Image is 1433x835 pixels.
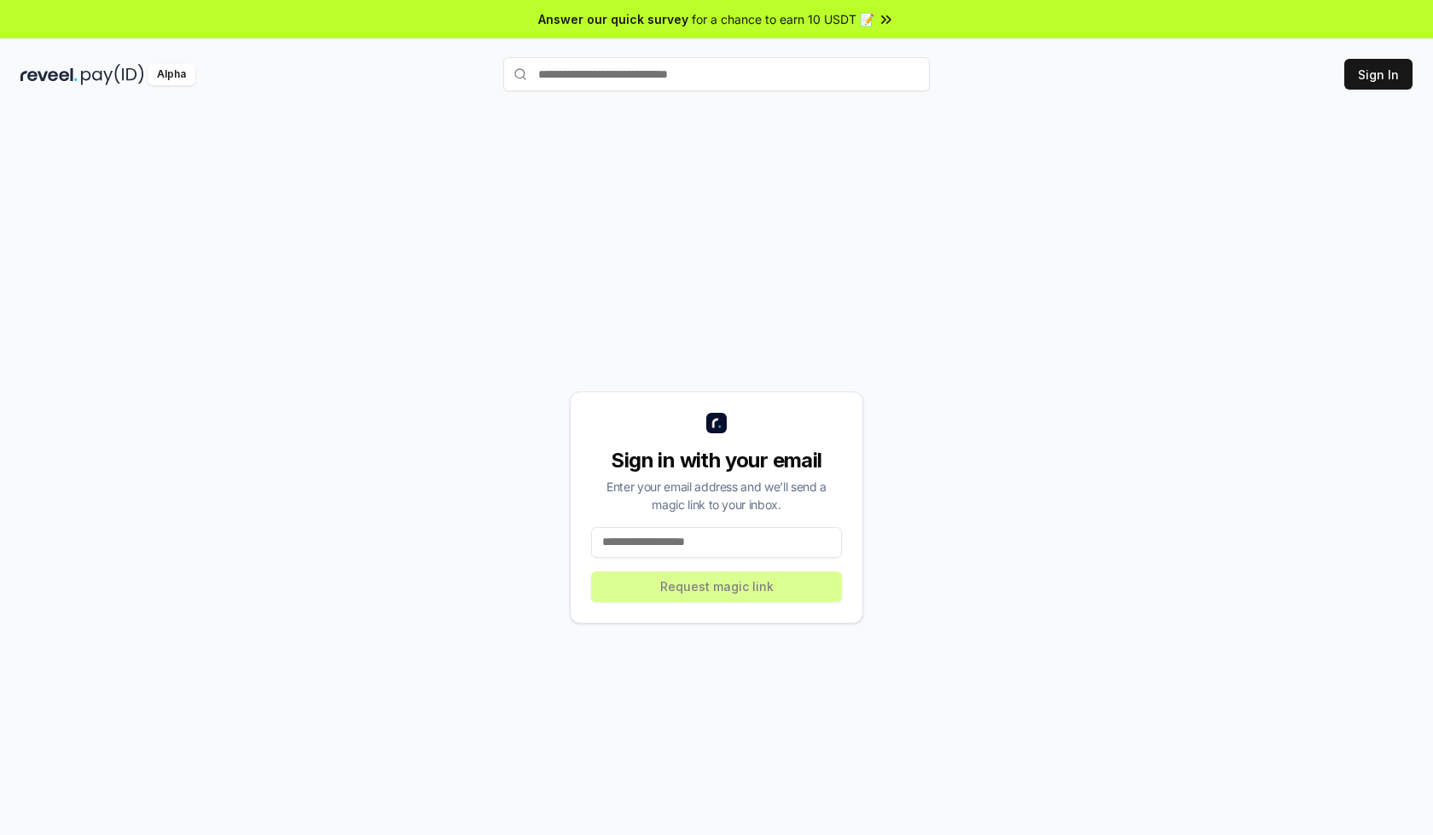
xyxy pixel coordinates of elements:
[591,478,842,513] div: Enter your email address and we’ll send a magic link to your inbox.
[1344,59,1413,90] button: Sign In
[591,447,842,474] div: Sign in with your email
[706,413,727,433] img: logo_small
[538,10,688,28] span: Answer our quick survey
[20,64,78,85] img: reveel_dark
[81,64,144,85] img: pay_id
[148,64,195,85] div: Alpha
[692,10,874,28] span: for a chance to earn 10 USDT 📝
